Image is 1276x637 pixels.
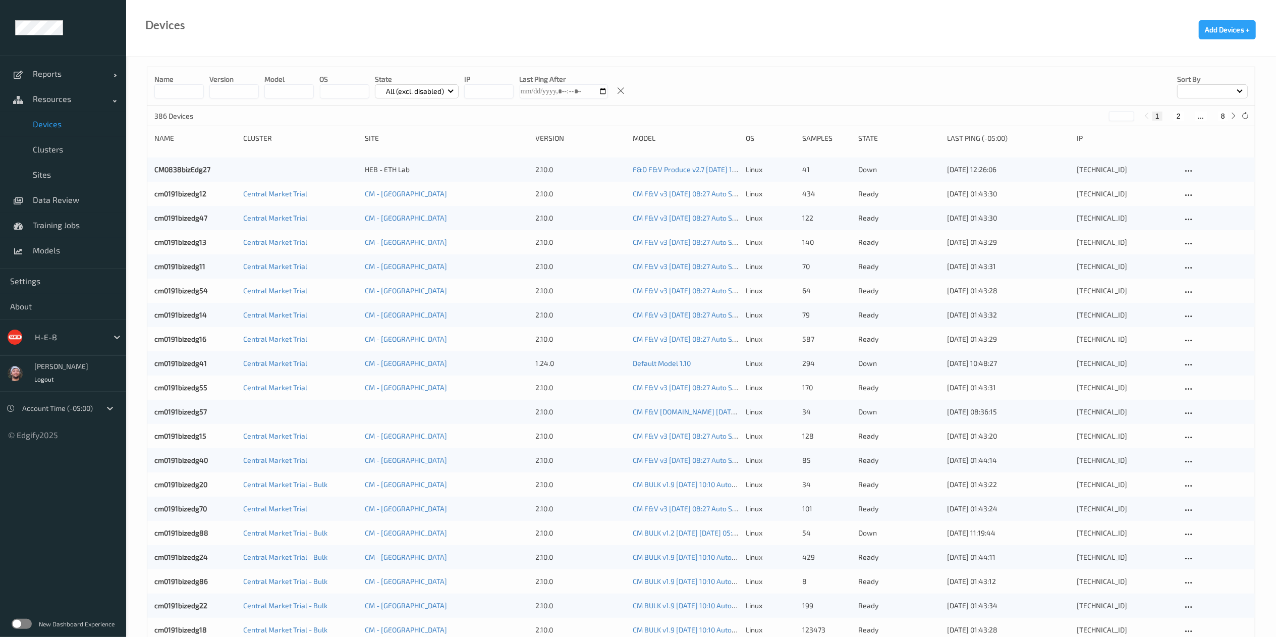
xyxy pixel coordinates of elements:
[802,625,851,635] div: 123473
[536,261,626,272] div: 2.10.0
[1174,112,1184,121] button: 2
[802,310,851,320] div: 79
[243,625,327,634] a: Central Market Trial - Bulk
[947,189,1070,199] div: [DATE] 01:43:30
[633,189,744,198] a: CM F&V v3 [DATE] 08:27 Auto Save
[1077,431,1176,441] div: [TECHNICAL_ID]
[947,528,1070,538] div: [DATE] 11:19:44
[1199,20,1256,39] button: Add Devices +
[746,552,795,562] p: linux
[154,407,207,416] a: cm0191bizedg57
[536,504,626,514] div: 2.10.0
[154,456,208,464] a: cm0191bizedg40
[1077,358,1176,368] div: [TECHNICAL_ID]
[243,359,307,367] a: Central Market Trial
[536,407,626,417] div: 2.10.0
[365,165,528,175] div: HEB - ETH Lab
[1077,334,1176,344] div: [TECHNICAL_ID]
[802,407,851,417] div: 34
[154,504,207,513] a: cm0191bizedg70
[536,213,626,223] div: 2.10.0
[858,455,940,465] p: ready
[947,576,1070,587] div: [DATE] 01:43:12
[365,262,447,271] a: CM - [GEOGRAPHIC_DATA]
[1077,286,1176,296] div: [TECHNICAL_ID]
[365,528,447,537] a: CM - [GEOGRAPHIC_DATA]
[746,625,795,635] p: linux
[365,383,447,392] a: CM - [GEOGRAPHIC_DATA]
[154,577,208,586] a: cm0191bizedg86
[746,286,795,296] p: linux
[1177,74,1248,84] p: Sort by
[243,286,307,295] a: Central Market Trial
[746,165,795,175] p: linux
[746,504,795,514] p: linux
[633,625,749,634] a: CM BULK v1.9 [DATE] 10:10 Auto Save
[633,286,744,295] a: CM F&V v3 [DATE] 08:27 Auto Save
[633,601,749,610] a: CM BULK v1.9 [DATE] 10:10 Auto Save
[375,74,459,84] p: State
[243,553,327,561] a: Central Market Trial - Bulk
[243,432,307,440] a: Central Market Trial
[264,74,314,84] p: model
[243,456,307,464] a: Central Market Trial
[802,286,851,296] div: 64
[243,383,307,392] a: Central Market Trial
[1152,112,1162,121] button: 1
[802,528,851,538] div: 54
[1218,112,1228,121] button: 8
[633,480,749,489] a: CM BULK v1.9 [DATE] 10:10 Auto Save
[858,504,940,514] p: ready
[536,552,626,562] div: 2.10.0
[633,310,744,319] a: CM F&V v3 [DATE] 08:27 Auto Save
[947,286,1070,296] div: [DATE] 01:43:28
[746,601,795,611] p: linux
[154,528,208,537] a: cm0191bizedg88
[154,553,208,561] a: cm0191bizedg24
[947,455,1070,465] div: [DATE] 01:44:14
[633,165,780,174] a: F&D F&V Produce v2.7 [DATE] 17:48 Auto Save
[154,74,204,84] p: Name
[536,237,626,247] div: 2.10.0
[947,133,1070,143] div: Last Ping (-05:00)
[536,431,626,441] div: 2.10.0
[802,504,851,514] div: 101
[858,576,940,587] p: ready
[365,625,447,634] a: CM - [GEOGRAPHIC_DATA]
[1077,261,1176,272] div: [TECHNICAL_ID]
[633,553,749,561] a: CM BULK v1.9 [DATE] 10:10 Auto Save
[1077,455,1176,465] div: [TECHNICAL_ID]
[858,552,940,562] p: ready
[1077,601,1176,611] div: [TECHNICAL_ID]
[947,261,1070,272] div: [DATE] 01:43:31
[947,407,1070,417] div: [DATE] 08:36:15
[536,576,626,587] div: 2.10.0
[947,334,1070,344] div: [DATE] 01:43:29
[746,261,795,272] p: linux
[858,358,940,368] p: down
[633,335,744,343] a: CM F&V v3 [DATE] 08:27 Auto Save
[154,238,206,246] a: cm0191bizedg13
[154,165,210,174] a: CM0838bizEdg27
[1077,625,1176,635] div: [TECHNICAL_ID]
[858,625,940,635] p: ready
[365,601,447,610] a: CM - [GEOGRAPHIC_DATA]
[746,480,795,490] p: linux
[802,133,851,143] div: Samples
[154,189,206,198] a: cm0191bizedg12
[154,262,205,271] a: cm0191bizedg11
[1077,480,1176,490] div: [TECHNICAL_ID]
[1195,112,1207,121] button: ...
[746,383,795,393] p: linux
[365,504,447,513] a: CM - [GEOGRAPHIC_DATA]
[633,432,744,440] a: CM F&V v3 [DATE] 08:27 Auto Save
[633,456,744,464] a: CM F&V v3 [DATE] 08:27 Auto Save
[1077,189,1176,199] div: [TECHNICAL_ID]
[802,601,851,611] div: 199
[802,237,851,247] div: 140
[947,601,1070,611] div: [DATE] 01:43:34
[154,335,206,343] a: cm0191bizedg16
[947,310,1070,320] div: [DATE] 01:43:32
[633,133,739,143] div: Model
[746,334,795,344] p: linux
